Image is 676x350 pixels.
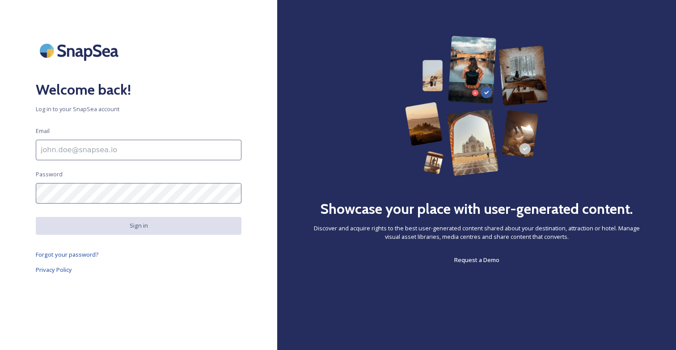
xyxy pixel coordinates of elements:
a: Forgot your password? [36,249,241,260]
span: Log in to your SnapSea account [36,105,241,113]
button: Sign in [36,217,241,234]
span: Email [36,127,50,135]
span: Password [36,170,63,179]
input: john.doe@snapsea.io [36,140,241,160]
h2: Welcome back! [36,79,241,100]
a: Privacy Policy [36,264,241,275]
span: Discover and acquire rights to the best user-generated content shared about your destination, att... [313,224,640,241]
span: Privacy Policy [36,266,72,274]
a: Request a Demo [454,254,499,265]
span: Forgot your password? [36,250,99,258]
h2: Showcase your place with user-generated content. [320,198,633,220]
img: SnapSea Logo [36,36,125,66]
span: Request a Demo [454,256,499,264]
img: 63b42ca75bacad526042e722_Group%20154-p-800.png [405,36,548,176]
